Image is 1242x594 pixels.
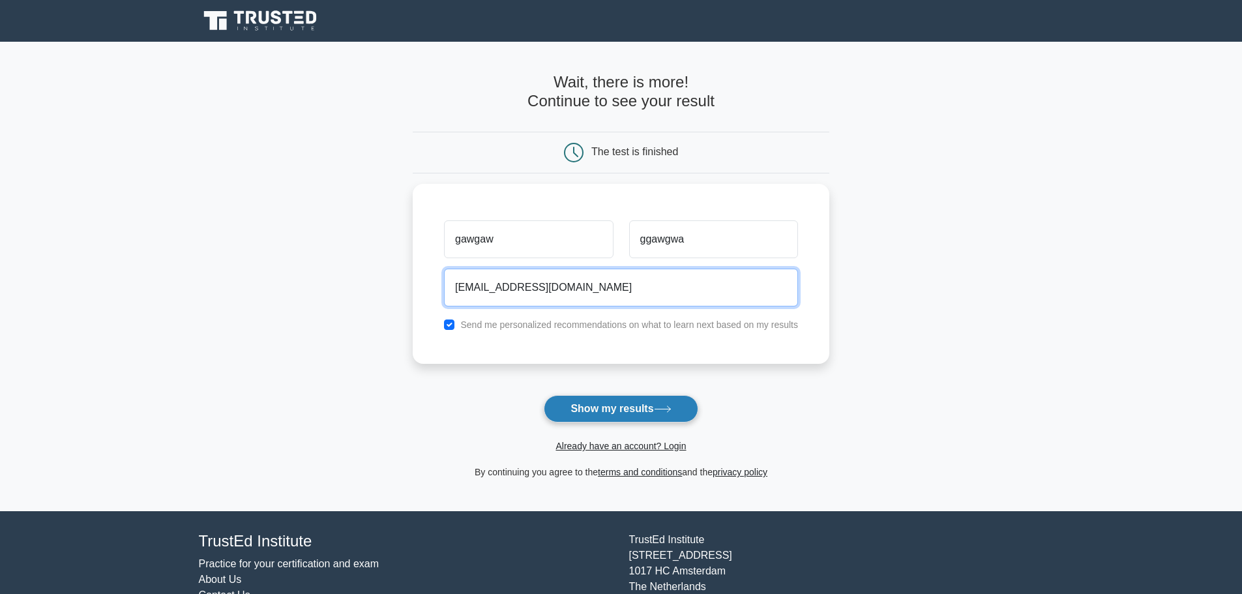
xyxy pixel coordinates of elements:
div: The test is finished [591,146,678,157]
h4: TrustEd Institute [199,532,614,551]
a: privacy policy [713,467,767,477]
input: Last name [629,220,798,258]
input: First name [444,220,613,258]
label: Send me personalized recommendations on what to learn next based on my results [460,319,798,330]
a: About Us [199,574,242,585]
button: Show my results [544,395,698,423]
h4: Wait, there is more! Continue to see your result [413,73,829,111]
div: By continuing you agree to the and the [405,464,837,480]
a: Practice for your certification and exam [199,558,379,569]
a: Already have an account? Login [555,441,686,451]
input: Email [444,269,798,306]
a: terms and conditions [598,467,682,477]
